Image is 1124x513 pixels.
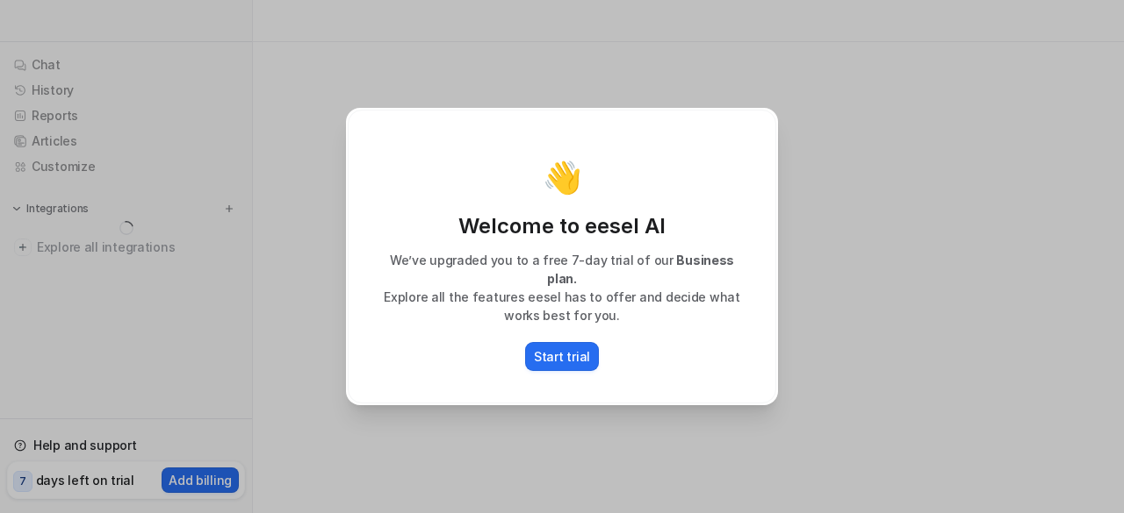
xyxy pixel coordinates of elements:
button: Start trial [525,342,599,371]
p: Start trial [534,347,590,366]
p: Welcome to eesel AI [366,212,758,240]
p: Explore all the features eesel has to offer and decide what works best for you. [366,288,758,324]
p: We’ve upgraded you to a free 7-day trial of our [366,251,758,288]
p: 👋 [543,160,582,195]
